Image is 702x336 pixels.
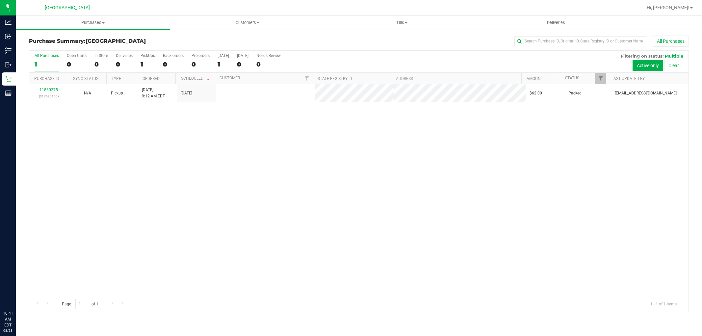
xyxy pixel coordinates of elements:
div: [DATE] [218,53,229,58]
a: Customer [220,76,240,80]
div: [DATE] [237,53,248,58]
span: Pickup [111,90,123,96]
inline-svg: Retail [5,76,12,82]
span: Tills [325,20,479,26]
span: Customers [170,20,324,26]
div: 0 [256,61,281,68]
span: 1 - 1 of 1 items [645,299,682,309]
span: [GEOGRAPHIC_DATA] [45,5,90,11]
span: Purchases [16,20,170,26]
button: N/A [84,90,91,96]
div: 0 [237,61,248,68]
inline-svg: Outbound [5,62,12,68]
input: Search Purchase ID, Original ID, State Registry ID or Customer Name... [514,36,646,46]
p: 08/28 [3,328,13,333]
div: 0 [116,61,133,68]
span: Packed [568,90,582,96]
a: Customers [170,16,325,30]
a: Scheduled [181,76,211,81]
span: Multiple [665,53,683,59]
p: 10:41 AM EDT [3,310,13,328]
span: [EMAIL_ADDRESS][DOMAIN_NAME] [615,90,677,96]
button: Clear [664,60,683,71]
button: All Purchases [653,36,689,47]
span: Filtering on status: [621,53,663,59]
th: Address [391,73,521,84]
div: 0 [94,61,108,68]
span: [DATE] [181,90,192,96]
a: Amount [527,76,543,81]
span: Page of 1 [56,299,104,309]
a: Purchases [16,16,170,30]
div: Needs Review [256,53,281,58]
a: Purchase ID [34,76,59,81]
a: Status [565,76,579,80]
span: Deliveries [538,20,574,26]
a: Tills [325,16,479,30]
div: PickUps [141,53,155,58]
div: 0 [192,61,210,68]
div: 0 [67,61,87,68]
span: [DATE] 9:12 AM EDT [142,87,165,99]
a: Filter [595,73,606,84]
a: Last Updated By [611,76,645,81]
a: Ordered [143,76,160,81]
inline-svg: Inventory [5,47,12,54]
a: 11860275 [39,88,58,92]
inline-svg: Inbound [5,33,12,40]
iframe: Resource center [7,283,26,303]
div: 1 [35,61,59,68]
span: Hi, [PERSON_NAME]! [647,5,689,10]
button: Active only [633,60,663,71]
div: Open Carts [67,53,87,58]
a: State Registry ID [318,76,352,81]
inline-svg: Reports [5,90,12,96]
input: 1 [75,299,87,309]
div: Pre-orders [192,53,210,58]
div: In Store [94,53,108,58]
h3: Purchase Summary: [29,38,249,44]
inline-svg: Analytics [5,19,12,26]
a: Type [112,76,121,81]
div: Deliveries [116,53,133,58]
span: Not Applicable [84,91,91,95]
span: [GEOGRAPHIC_DATA] [86,38,146,44]
a: Filter [301,73,312,84]
div: All Purchases [35,53,59,58]
div: 1 [141,61,155,68]
a: Deliveries [479,16,633,30]
span: $62.00 [530,90,542,96]
div: 1 [218,61,229,68]
div: 0 [163,61,184,68]
a: Sync Status [73,76,98,81]
p: (317680166) [33,93,64,99]
div: Back-orders [163,53,184,58]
